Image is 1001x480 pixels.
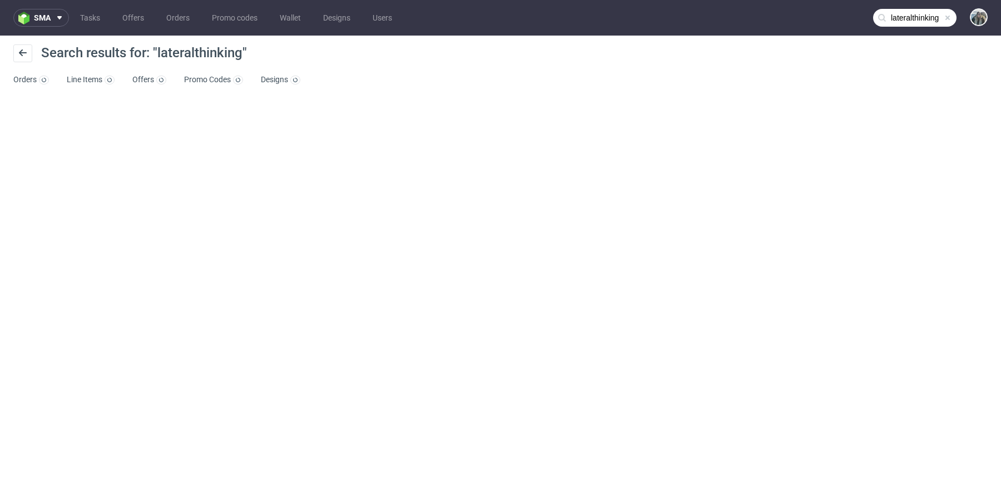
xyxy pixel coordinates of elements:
a: Users [366,9,399,27]
a: Orders [13,71,49,89]
a: Wallet [273,9,308,27]
span: sma [34,14,51,22]
a: Line Items [67,71,115,89]
button: sma [13,9,69,27]
a: Orders [160,9,196,27]
img: logo [18,12,34,24]
a: Tasks [73,9,107,27]
a: Promo Codes [184,71,243,89]
a: Offers [132,71,166,89]
a: Promo codes [205,9,264,27]
span: Search results for: "lateralthinking" [41,45,247,61]
a: Designs [316,9,357,27]
img: Zeniuk Magdalena [971,9,987,25]
a: Offers [116,9,151,27]
a: Designs [261,71,300,89]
